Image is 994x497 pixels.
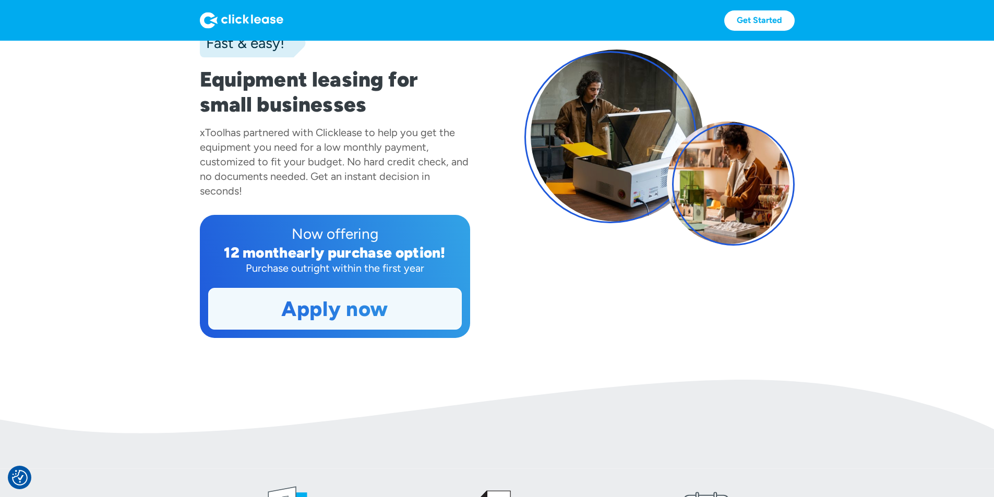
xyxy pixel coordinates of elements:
[288,244,446,261] div: early purchase option!
[224,244,288,261] div: 12 month
[12,470,28,486] img: Revisit consent button
[209,288,461,329] a: Apply now
[208,223,462,244] div: Now offering
[724,10,795,31] a: Get Started
[200,67,470,117] h1: Equipment leasing for small businesses
[208,261,462,275] div: Purchase outright within the first year
[200,32,284,53] div: Fast & easy!
[200,126,469,197] div: has partnered with Clicklease to help you get the equipment you need for a low monthly payment, c...
[12,470,28,486] button: Consent Preferences
[200,126,225,139] div: xTool
[200,12,283,29] img: Logo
